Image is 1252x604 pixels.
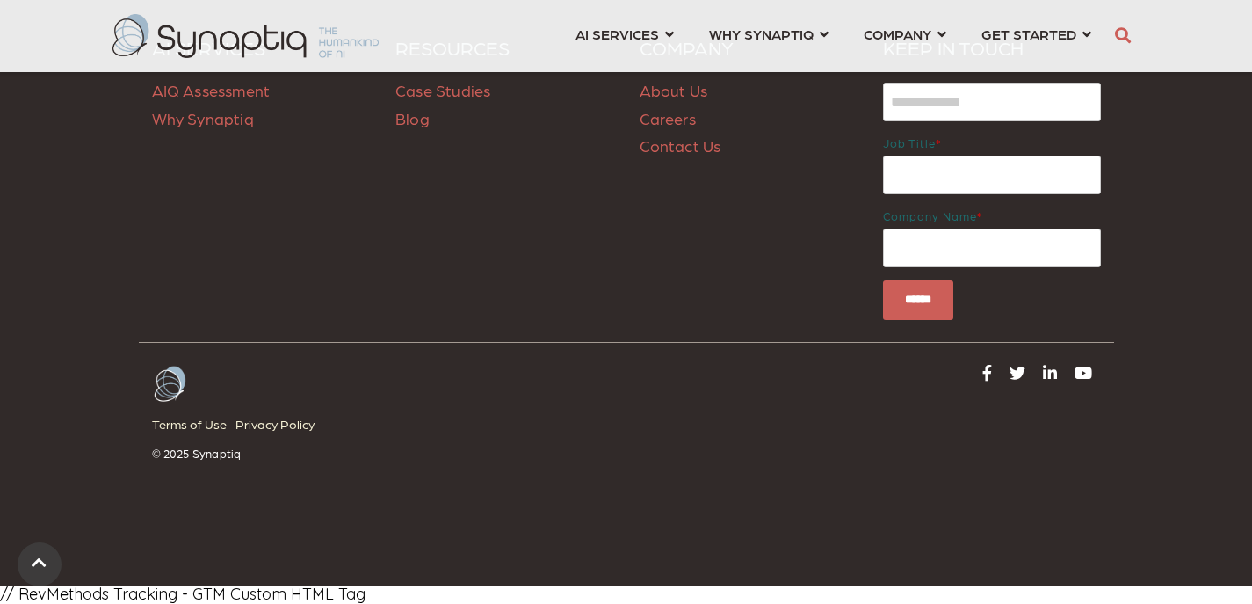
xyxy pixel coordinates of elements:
[558,4,1109,68] nav: menu
[152,412,613,447] div: Navigation Menu
[864,22,931,46] span: COMPANY
[235,412,323,436] a: Privacy Policy
[395,109,430,127] a: Blog
[709,22,814,46] span: WHY SYNAPTIQ
[981,22,1076,46] span: GET STARTED
[640,136,721,155] a: Contact Us
[883,209,977,222] span: Company name
[152,412,235,436] a: Terms of Use
[864,18,946,50] a: COMPANY
[395,81,490,99] a: Case Studies
[152,81,271,99] a: AIQ Assessment
[981,18,1091,50] a: GET STARTED
[152,447,613,461] p: © 2025 Synaptiq
[575,18,674,50] a: AI SERVICES
[709,18,829,50] a: WHY SYNAPTIQ
[883,136,936,149] span: Job title
[152,109,254,127] a: Why Synaptiq
[112,14,379,58] img: synaptiq logo-2
[575,22,659,46] span: AI SERVICES
[640,81,708,99] a: About Us
[640,109,696,127] a: Careers
[152,365,187,404] img: Arctic-White Butterfly logo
